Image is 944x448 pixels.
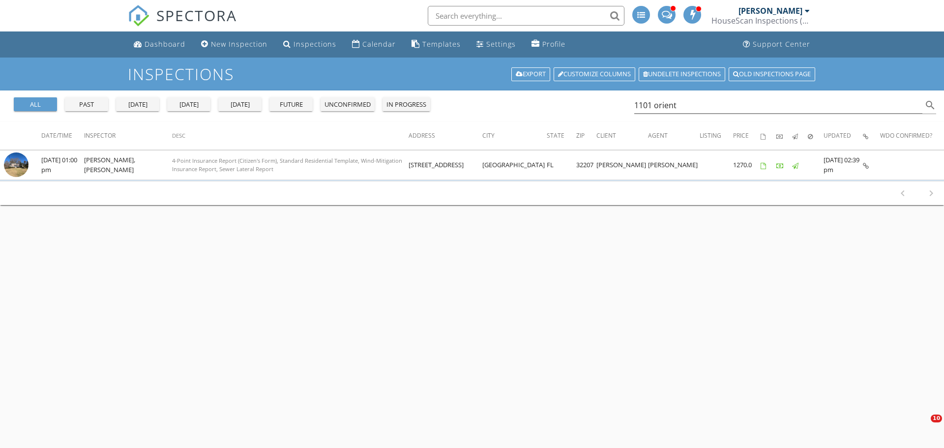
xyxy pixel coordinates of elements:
[422,39,461,49] div: Templates
[218,97,262,111] button: [DATE]
[156,5,237,26] span: SPECTORA
[863,122,880,149] th: Inspection Details: Not sorted.
[824,131,851,140] span: Updated
[41,150,84,180] td: [DATE] 01:00 pm
[792,122,808,149] th: Published: Not sorted.
[383,97,430,111] button: in progress
[211,39,267,49] div: New Inspection
[911,415,934,438] iframe: Intercom live chat
[128,5,149,27] img: The Best Home Inspection Software - Spectora
[172,157,402,173] span: 4-Point Insurance Report (Citizen's Form), Standard Residential Template, Wind-Mitigation Insuran...
[880,131,932,140] span: WDO Confirmed?
[128,65,816,83] h1: Inspections
[348,35,400,54] a: Calendar
[41,122,84,149] th: Date/Time: Not sorted.
[547,122,576,149] th: State: Not sorted.
[482,131,495,140] span: City
[711,16,810,26] div: HouseScan Inspections (HOME)
[65,97,108,111] button: past
[824,122,863,149] th: Updated: Not sorted.
[824,150,863,180] td: [DATE] 02:39 pm
[648,131,668,140] span: Agent
[428,6,624,26] input: Search everything...
[482,150,547,180] td: [GEOGRAPHIC_DATA]
[482,122,547,149] th: City: Not sorted.
[409,131,435,140] span: Address
[172,122,409,149] th: Desc: Not sorted.
[116,97,159,111] button: [DATE]
[648,122,700,149] th: Agent: Not sorted.
[294,39,336,49] div: Inspections
[511,67,550,81] a: Export
[729,67,815,81] a: Old inspections page
[739,35,814,54] a: Support Center
[197,35,271,54] a: New Inspection
[576,131,585,140] span: Zip
[269,97,313,111] button: future
[738,6,802,16] div: [PERSON_NAME]
[808,122,824,149] th: Canceled: Not sorted.
[700,131,721,140] span: Listing
[321,97,375,111] button: unconfirmed
[172,132,185,139] span: Desc
[84,150,172,180] td: [PERSON_NAME], [PERSON_NAME]
[576,122,596,149] th: Zip: Not sorted.
[776,122,792,149] th: Paid: Not sorted.
[733,150,761,180] td: 1270.0
[145,39,185,49] div: Dashboard
[547,131,564,140] span: State
[4,152,29,177] img: cover.jpg
[753,39,810,49] div: Support Center
[167,97,210,111] button: [DATE]
[931,415,942,422] span: 10
[733,131,749,140] span: Price
[408,35,465,54] a: Templates
[639,67,725,81] a: Undelete inspections
[880,122,944,149] th: WDO Confirmed?: Not sorted.
[542,39,565,49] div: Profile
[409,150,482,180] td: [STREET_ADDRESS]
[596,150,648,180] td: [PERSON_NAME]
[130,35,189,54] a: Dashboard
[84,131,116,140] span: Inspector
[324,100,371,110] div: unconfirmed
[472,35,520,54] a: Settings
[924,99,936,111] i: search
[733,122,761,149] th: Price: Not sorted.
[14,97,57,111] button: all
[84,122,172,149] th: Inspector: Not sorted.
[171,100,206,110] div: [DATE]
[486,39,516,49] div: Settings
[409,122,482,149] th: Address: Not sorted.
[596,131,616,140] span: Client
[120,100,155,110] div: [DATE]
[596,122,648,149] th: Client: Not sorted.
[634,97,922,114] input: Search
[273,100,309,110] div: future
[69,100,104,110] div: past
[648,150,700,180] td: [PERSON_NAME]
[554,67,635,81] a: Customize Columns
[528,35,569,54] a: Company Profile
[576,150,596,180] td: 32207
[222,100,258,110] div: [DATE]
[128,13,237,34] a: SPECTORA
[279,35,340,54] a: Inspections
[18,100,53,110] div: all
[362,39,396,49] div: Calendar
[700,122,733,149] th: Listing: Not sorted.
[761,122,776,149] th: Agreements signed: Not sorted.
[386,100,426,110] div: in progress
[547,150,576,180] td: FL
[41,131,72,140] span: Date/Time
